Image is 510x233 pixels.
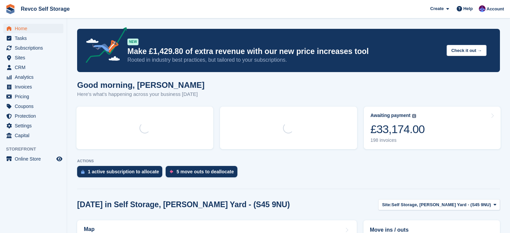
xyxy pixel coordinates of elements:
div: 198 invoices [371,137,425,143]
p: Here's what's happening across your business [DATE] [77,91,205,98]
div: Awaiting payment [371,113,411,118]
a: menu [3,82,63,92]
h2: Map [84,226,95,232]
span: Account [487,6,504,12]
span: Tasks [15,34,55,43]
span: Subscriptions [15,43,55,53]
a: menu [3,121,63,130]
a: menu [3,72,63,82]
button: Check it out → [447,45,487,56]
div: 1 active subscription to allocate [88,169,159,174]
div: 5 move outs to deallocate [176,169,234,174]
span: Analytics [15,72,55,82]
p: Make £1,429.80 of extra revenue with our new price increases tool [127,47,441,56]
div: £33,174.00 [371,122,425,136]
span: Online Store [15,154,55,164]
span: Self Storage, [PERSON_NAME] Yard - (S45 9NU) [392,201,491,208]
span: Site: [382,201,391,208]
img: price-adjustments-announcement-icon-8257ccfd72463d97f412b2fc003d46551f7dbcb40ab6d574587a9cd5c0d94... [80,27,127,65]
img: Lianne Revell [479,5,486,12]
button: Site: Self Storage, [PERSON_NAME] Yard - (S45 9NU) [378,199,500,210]
span: Pricing [15,92,55,101]
a: Revco Self Storage [18,3,72,14]
img: stora-icon-8386f47178a22dfd0bd8f6a31ec36ba5ce8667c1dd55bd0f319d3a0aa187defe.svg [5,4,15,14]
span: Sites [15,53,55,62]
a: 1 active subscription to allocate [77,166,166,181]
a: menu [3,111,63,121]
img: active_subscription_to_allocate_icon-d502201f5373d7db506a760aba3b589e785aa758c864c3986d89f69b8ff3... [81,170,84,174]
a: menu [3,34,63,43]
a: Awaiting payment £33,174.00 198 invoices [364,107,501,149]
h1: Good morning, [PERSON_NAME] [77,80,205,90]
a: menu [3,131,63,140]
div: NEW [127,39,138,45]
a: menu [3,154,63,164]
span: Create [430,5,444,12]
a: menu [3,63,63,72]
a: menu [3,102,63,111]
span: Coupons [15,102,55,111]
a: menu [3,92,63,101]
span: Settings [15,121,55,130]
p: Rooted in industry best practices, but tailored to your subscriptions. [127,56,441,64]
span: Help [463,5,473,12]
span: Storefront [6,146,67,153]
a: 5 move outs to deallocate [166,166,240,181]
h2: [DATE] in Self Storage, [PERSON_NAME] Yard - (S45 9NU) [77,200,290,209]
p: ACTIONS [77,159,500,163]
a: menu [3,43,63,53]
img: icon-info-grey-7440780725fd019a000dd9b08b2336e03edf1995a4989e88bcd33f0948082b44.svg [412,114,416,118]
span: Protection [15,111,55,121]
a: Preview store [55,155,63,163]
span: Capital [15,131,55,140]
a: menu [3,24,63,33]
span: CRM [15,63,55,72]
span: Invoices [15,82,55,92]
span: Home [15,24,55,33]
img: move_outs_to_deallocate_icon-f764333ba52eb49d3ac5e1228854f67142a1ed5810a6f6cc68b1a99e826820c5.svg [170,170,173,174]
a: menu [3,53,63,62]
